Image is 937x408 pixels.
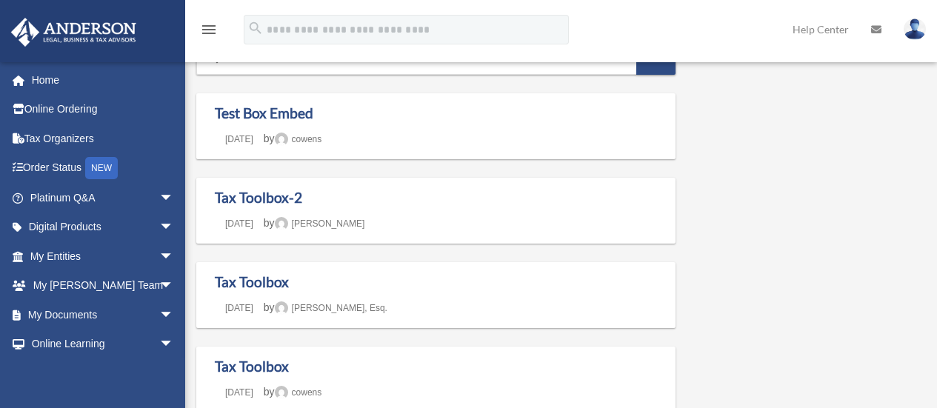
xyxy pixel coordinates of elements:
span: arrow_drop_down [159,300,189,330]
span: arrow_drop_down [159,241,189,272]
a: Home [10,65,189,95]
a: Tax Toolbox [215,358,289,375]
a: [DATE] [215,387,264,398]
a: Digital Productsarrow_drop_down [10,213,196,242]
a: Online Ordering [10,95,196,124]
a: [DATE] [215,303,264,313]
span: arrow_drop_down [159,213,189,243]
div: NEW [85,157,118,179]
span: arrow_drop_down [159,183,189,213]
a: Online Learningarrow_drop_down [10,330,196,359]
a: Tax Toolbox-2 [215,189,302,206]
img: User Pic [904,19,926,40]
img: Anderson Advisors Platinum Portal [7,18,141,47]
span: arrow_drop_down [159,271,189,301]
span: by [264,386,321,398]
a: My Entitiesarrow_drop_down [10,241,196,271]
a: Platinum Q&Aarrow_drop_down [10,183,196,213]
a: Order StatusNEW [10,153,196,184]
a: [PERSON_NAME], Esq. [275,303,387,313]
a: [DATE] [215,218,264,229]
span: arrow_drop_down [159,330,189,360]
a: cowens [275,134,322,144]
span: by [264,217,365,229]
a: My Documentsarrow_drop_down [10,300,196,330]
a: Tax Toolbox [215,273,289,290]
a: [DATE] [215,134,264,144]
a: Tax Organizers [10,124,196,153]
i: menu [200,21,218,39]
span: by [264,133,321,144]
a: Test Box Embed [215,104,313,121]
a: menu [200,26,218,39]
span: by [264,301,387,313]
a: cowens [275,387,322,398]
a: [PERSON_NAME] [275,218,365,229]
i: search [247,20,264,36]
a: My [PERSON_NAME] Teamarrow_drop_down [10,271,196,301]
